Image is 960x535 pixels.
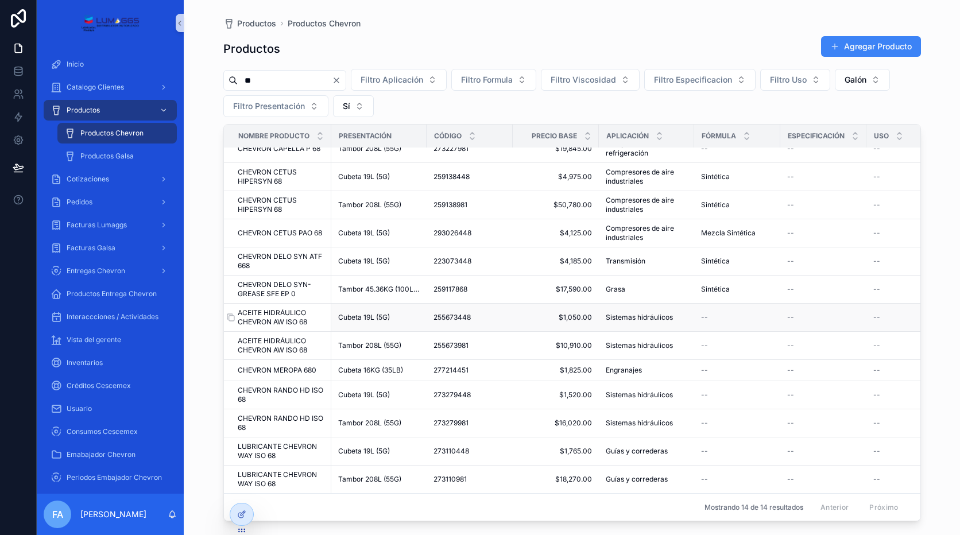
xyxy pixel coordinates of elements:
[520,172,592,181] span: $4,975.00
[233,100,305,112] span: Filtro Presentación
[520,313,592,322] a: $1,050.00
[332,76,346,85] button: Claro
[238,308,324,327] a: ACEITE HIDRÁULICO CHEVRON AW ISO 68
[520,366,592,375] span: $1,825.00
[238,131,309,141] span: Nombre Producto
[606,224,687,242] a: Compresores de aire industriales
[80,509,146,520] p: [PERSON_NAME]
[606,313,673,322] span: Sistemas hidráulicos
[433,285,506,294] a: 259117868
[238,144,324,153] a: CHEVRON CAPELLA P 68
[433,257,506,266] a: 223073448
[787,341,794,350] span: --
[873,341,880,350] span: --
[873,257,880,266] span: --
[67,358,103,367] span: Inventarios
[52,507,63,521] span: FA
[701,228,756,238] span: Mezcla Sintética
[67,289,157,298] span: Productos Entrega Chevron
[80,129,144,138] span: Productos Chevron
[701,341,708,350] span: --
[238,228,322,238] span: CHEVRON CETUS PAO 68
[433,285,467,294] span: 259117868
[873,172,946,181] a: --
[338,366,403,375] span: Cubeta 16KG (35LB)
[338,418,401,428] span: Tambor 208L (55G)
[44,77,177,98] a: Catalogo Clientes
[351,69,447,91] button: Seleccionar botón
[873,418,880,428] span: --
[433,366,506,375] a: 277214451
[338,475,420,484] a: Tambor 208L (55G)
[873,366,946,375] a: --
[606,139,687,158] a: Compresores de refrigeración
[338,313,420,322] a: Cubeta 19L (5G)
[787,313,794,322] span: --
[606,285,687,294] a: Grasa
[238,228,324,238] a: CHEVRON CETUS PAO 68
[520,418,592,428] span: $16,020.00
[238,196,324,214] span: CHEVRON CETUS HIPERSYN 68
[606,475,668,484] span: Guías y correderas
[343,100,350,112] span: Sí
[701,144,773,153] a: --
[873,313,880,322] span: --
[238,252,324,270] a: CHEVRON DELO SYN ATF 668
[873,285,880,294] span: --
[44,421,177,442] a: Consumos Cescemex
[520,447,592,456] a: $1,765.00
[873,200,946,210] a: --
[338,447,390,456] span: Cubeta 19L (5G)
[44,54,177,75] a: Inicio
[67,197,92,207] span: Pedidos
[787,257,860,266] a: --
[44,467,177,488] a: Periodos Embajador Chevron
[520,341,592,350] a: $10,910.00
[701,390,773,400] a: --
[338,200,401,210] span: Tambor 208L (55G)
[238,442,324,460] a: LUBRICANTE CHEVRON WAY ISO 68
[338,257,390,266] span: Cubeta 19L (5G)
[787,390,860,400] a: --
[81,14,139,32] img: App logo
[787,285,794,294] span: --
[702,131,736,141] span: Fórmula
[433,200,506,210] a: 259138981
[433,475,467,484] span: 273110981
[520,228,592,238] span: $4,125.00
[606,313,687,322] a: Sistemas hidráulicos
[873,447,880,456] span: --
[787,418,860,428] a: --
[238,280,324,298] a: CHEVRON DELO SYN-GREASE SFE EP 0
[520,390,592,400] span: $1,520.00
[606,475,687,484] a: Guías y correderas
[433,447,469,456] span: 273110448
[433,341,469,350] span: 255673981
[238,336,324,355] a: ACEITE HIDRÁULICO CHEVRON AW ISO 68
[433,200,467,210] span: 259138981
[873,257,946,266] a: --
[223,41,280,57] h1: Productos
[787,475,794,484] span: --
[787,313,860,322] a: --
[338,366,420,375] a: Cubeta 16KG (35LB)
[451,69,536,91] button: Seleccionar botón
[701,418,708,428] span: --
[433,366,469,375] span: 277214451
[873,366,880,375] span: --
[787,341,860,350] a: --
[433,475,506,484] a: 273110981
[701,144,708,153] span: --
[338,341,420,350] a: Tambor 208L (55G)
[67,427,138,436] span: Consumos Cescemex
[701,172,730,181] span: Sintética
[874,131,889,141] span: Uso
[787,172,794,181] span: --
[788,131,845,141] span: Especificación
[44,375,177,396] a: Créditos Cescemex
